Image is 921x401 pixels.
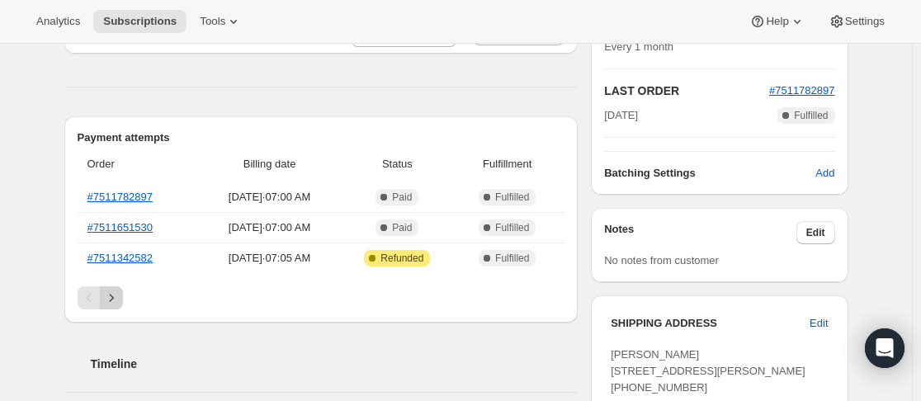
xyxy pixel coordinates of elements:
[78,146,200,182] th: Order
[392,191,412,204] span: Paid
[604,40,673,53] span: Every 1 month
[87,191,153,203] a: #7511782897
[460,156,555,172] span: Fulfillment
[495,252,529,265] span: Fulfilled
[769,83,835,99] button: #7511782897
[819,10,895,33] button: Settings
[865,328,904,368] div: Open Intercom Messenger
[93,10,187,33] button: Subscriptions
[845,15,885,28] span: Settings
[495,221,529,234] span: Fulfilled
[611,315,810,332] h3: SHIPPING ADDRESS
[190,10,252,33] button: Tools
[805,160,844,186] button: Add
[103,15,177,28] span: Subscriptions
[26,10,90,33] button: Analytics
[495,191,529,204] span: Fulfilled
[769,84,835,97] a: #7511782897
[766,15,788,28] span: Help
[87,221,153,234] a: #7511651530
[739,10,815,33] button: Help
[205,189,335,205] span: [DATE] · 07:00 AM
[36,15,80,28] span: Analytics
[604,83,769,99] h2: LAST ORDER
[796,221,835,244] button: Edit
[604,107,638,124] span: [DATE]
[604,254,719,267] span: No notes from customer
[78,286,565,309] nav: Pagination
[810,315,828,332] span: Edit
[800,310,838,337] button: Edit
[205,156,335,172] span: Billing date
[392,221,412,234] span: Paid
[200,15,225,28] span: Tools
[205,250,335,267] span: [DATE] · 07:05 AM
[794,109,828,122] span: Fulfilled
[806,226,825,239] span: Edit
[611,348,805,394] span: [PERSON_NAME] [STREET_ADDRESS][PERSON_NAME] [PHONE_NUMBER]
[87,252,153,264] a: #7511342582
[604,221,796,244] h3: Notes
[344,156,450,172] span: Status
[205,219,335,236] span: [DATE] · 07:00 AM
[78,130,565,146] h2: Payment attempts
[100,286,123,309] button: Next
[380,252,423,265] span: Refunded
[604,165,815,182] h6: Batching Settings
[91,356,579,372] h2: Timeline
[815,165,834,182] span: Add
